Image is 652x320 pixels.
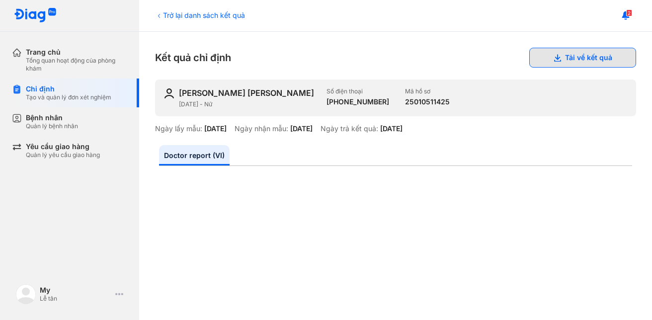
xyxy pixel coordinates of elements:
div: Bệnh nhân [26,113,78,122]
div: Chỉ định [26,84,111,93]
button: Tải về kết quả [529,48,636,68]
img: user-icon [163,87,175,99]
div: [PHONE_NUMBER] [326,97,389,106]
div: Lễ tân [40,295,111,303]
div: Kết quả chỉ định [155,48,636,68]
span: 2 [626,9,632,16]
div: Yêu cầu giao hàng [26,142,100,151]
div: [DATE] [204,124,227,133]
img: logo [14,8,57,23]
div: [DATE] [290,124,313,133]
div: Mã hồ sơ [405,87,450,95]
div: Ngày nhận mẫu: [235,124,288,133]
div: My [40,286,111,295]
div: Trang chủ [26,48,127,57]
div: Trở lại danh sách kết quả [155,10,245,20]
div: [DATE] [380,124,403,133]
div: Quản lý yêu cầu giao hàng [26,151,100,159]
img: logo [16,284,36,304]
div: Quản lý bệnh nhân [26,122,78,130]
div: Số điện thoại [326,87,389,95]
div: Ngày lấy mẫu: [155,124,202,133]
a: Doctor report (VI) [159,145,230,165]
div: [DATE] - Nữ [179,100,319,108]
div: 25010511425 [405,97,450,106]
div: Tổng quan hoạt động của phòng khám [26,57,127,73]
div: [PERSON_NAME] [PERSON_NAME] [179,87,314,98]
div: Ngày trả kết quả: [321,124,378,133]
div: Tạo và quản lý đơn xét nghiệm [26,93,111,101]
